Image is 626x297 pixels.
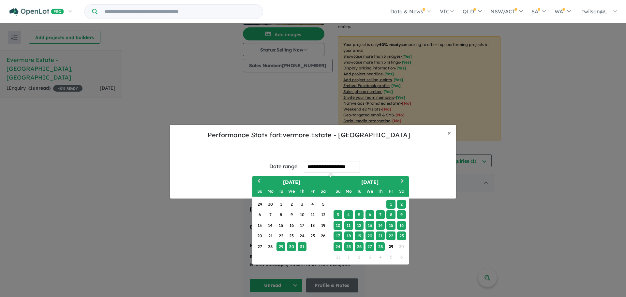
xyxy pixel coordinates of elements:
div: Choose Saturday, July 26th, 2025 [319,231,328,240]
div: Thursday [298,187,306,196]
div: Monday [344,187,353,196]
div: Sunday [255,187,264,196]
div: Choose Tuesday, July 1st, 2025 [276,200,285,209]
div: Not available Saturday, September 6th, 2025 [397,253,406,261]
h2: [DATE] [252,179,331,186]
div: Choose Tuesday, August 12th, 2025 [355,221,364,230]
div: Choose Wednesday, July 9th, 2025 [287,210,296,219]
div: Choose Monday, July 14th, 2025 [266,221,275,230]
div: Choose Thursday, August 21st, 2025 [376,231,385,240]
div: Choose Saturday, August 16th, 2025 [397,221,406,230]
div: Choose Tuesday, August 19th, 2025 [355,231,364,240]
div: Choose Wednesday, August 6th, 2025 [365,210,374,219]
div: Monday [266,187,275,196]
span: twilson@... [582,8,609,15]
div: Choose Monday, June 30th, 2025 [266,200,275,209]
div: Choose Wednesday, July 2nd, 2025 [287,200,296,209]
div: Choose Sunday, August 3rd, 2025 [334,210,342,219]
div: Choose Saturday, July 12th, 2025 [319,210,328,219]
div: Friday [386,187,395,196]
div: Choose Thursday, August 14th, 2025 [376,221,385,230]
div: Choose Saturday, July 19th, 2025 [319,221,328,230]
div: Choose Monday, July 7th, 2025 [266,210,275,219]
div: Not available Saturday, August 30th, 2025 [397,242,406,251]
img: Openlot PRO Logo White [9,8,64,16]
div: Choose Sunday, July 13th, 2025 [255,221,264,230]
div: Choose Sunday, August 10th, 2025 [334,221,342,230]
div: Choose Thursday, July 17th, 2025 [298,221,306,230]
span: × [448,129,451,137]
div: Friday [308,187,317,196]
div: Choose Thursday, July 3rd, 2025 [298,200,306,209]
div: Choose Friday, July 25th, 2025 [308,231,317,240]
div: Choose Thursday, July 10th, 2025 [298,210,306,219]
div: Choose Sunday, August 24th, 2025 [334,242,342,251]
button: Next Month [398,177,408,187]
div: Sunday [334,187,342,196]
div: Choose Tuesday, August 5th, 2025 [355,210,364,219]
div: Not available Tuesday, September 2nd, 2025 [355,253,364,261]
div: Choose Friday, July 4th, 2025 [308,200,317,209]
div: Choose Wednesday, July 16th, 2025 [287,221,296,230]
div: Choose Saturday, August 23rd, 2025 [397,231,406,240]
div: Wednesday [365,187,374,196]
div: Choose Monday, July 21st, 2025 [266,231,275,240]
div: Not available Sunday, August 31st, 2025 [334,253,342,261]
div: Choose Sunday, July 6th, 2025 [255,210,264,219]
h5: Performance Stats for Evermore Estate - [GEOGRAPHIC_DATA] [175,130,442,140]
div: Choose Friday, July 11th, 2025 [308,210,317,219]
div: Choose Wednesday, July 30th, 2025 [287,242,296,251]
div: Choose Wednesday, July 23rd, 2025 [287,231,296,240]
div: Choose Friday, August 1st, 2025 [386,200,395,209]
div: Choose Sunday, June 29th, 2025 [255,200,264,209]
div: Choose Thursday, July 24th, 2025 [298,231,306,240]
div: Choose Monday, August 11th, 2025 [344,221,353,230]
div: Choose Sunday, July 27th, 2025 [255,242,264,251]
div: Choose Wednesday, August 13th, 2025 [365,221,374,230]
div: Choose Friday, August 15th, 2025 [386,221,395,230]
input: Try estate name, suburb, builder or developer [99,5,261,19]
div: Choose Sunday, August 17th, 2025 [334,231,342,240]
div: Choose Wednesday, August 27th, 2025 [365,242,374,251]
div: Choose Wednesday, August 20th, 2025 [365,231,374,240]
div: Not available Monday, September 1st, 2025 [344,253,353,261]
div: Choose Thursday, August 7th, 2025 [376,210,385,219]
div: Choose Thursday, July 31st, 2025 [298,242,306,251]
div: Choose Monday, August 4th, 2025 [344,210,353,219]
div: Date range: [269,162,299,171]
button: Previous Month [253,177,263,187]
div: Not available Wednesday, September 3rd, 2025 [365,253,374,261]
div: Wednesday [287,187,296,196]
div: Choose Thursday, August 28th, 2025 [376,242,385,251]
div: Tuesday [276,187,285,196]
div: Choose Sunday, July 20th, 2025 [255,231,264,240]
div: Choose Tuesday, July 22nd, 2025 [276,231,285,240]
div: Choose Saturday, July 5th, 2025 [319,200,328,209]
div: Choose Monday, July 28th, 2025 [266,242,275,251]
div: Choose Date [252,176,409,265]
div: Choose Tuesday, July 29th, 2025 [276,242,285,251]
div: Choose Saturday, August 2nd, 2025 [397,200,406,209]
div: Choose Tuesday, July 8th, 2025 [276,210,285,219]
div: Choose Friday, August 29th, 2025 [386,242,395,251]
div: Month August, 2025 [333,199,407,262]
div: Choose Friday, August 8th, 2025 [386,210,395,219]
div: Not available Friday, September 5th, 2025 [386,253,395,261]
h2: [DATE] [331,179,409,186]
div: Saturday [319,187,328,196]
div: Thursday [376,187,385,196]
div: Choose Monday, August 18th, 2025 [344,231,353,240]
div: Month July, 2025 [254,199,328,252]
div: Saturday [397,187,406,196]
div: Tuesday [355,187,364,196]
div: Choose Tuesday, July 15th, 2025 [276,221,285,230]
div: Not available Thursday, September 4th, 2025 [376,253,385,261]
div: Choose Saturday, August 9th, 2025 [397,210,406,219]
div: Choose Friday, August 22nd, 2025 [386,231,395,240]
div: Choose Monday, August 25th, 2025 [344,242,353,251]
div: Choose Tuesday, August 26th, 2025 [355,242,364,251]
div: Choose Friday, July 18th, 2025 [308,221,317,230]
